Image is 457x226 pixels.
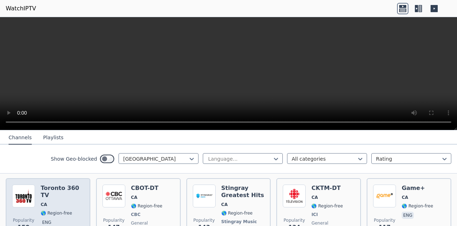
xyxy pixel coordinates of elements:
[51,155,97,162] label: Show Geo-blocked
[41,185,84,199] h6: Toronto 360 TV
[103,217,125,223] span: Popularity
[283,185,306,207] img: CKTM-DT
[283,217,305,223] span: Popularity
[9,131,32,145] button: Channels
[221,210,253,216] span: 🌎 Region-free
[41,219,53,226] p: eng
[13,217,34,223] span: Popularity
[311,212,318,217] span: ICI
[41,210,72,216] span: 🌎 Region-free
[131,220,148,226] span: general
[402,195,408,200] span: CA
[6,4,36,13] a: WatchIPTV
[131,203,162,209] span: 🌎 Region-free
[402,203,433,209] span: 🌎 Region-free
[102,185,125,207] img: CBOT-DT
[43,131,64,145] button: Playlists
[402,212,414,219] p: eng
[221,202,228,207] span: CA
[221,219,257,225] span: Stingray Music
[131,212,141,217] span: CBC
[311,220,328,226] span: general
[402,185,433,192] h6: Game+
[194,217,215,223] span: Popularity
[311,195,318,200] span: CA
[311,185,343,192] h6: CKTM-DT
[374,217,395,223] span: Popularity
[131,195,137,200] span: CA
[12,185,35,207] img: Toronto 360 TV
[311,203,343,209] span: 🌎 Region-free
[41,202,47,207] span: CA
[193,185,216,207] img: Stingray Greatest Hits
[373,185,396,207] img: Game+
[221,185,265,199] h6: Stingray Greatest Hits
[131,185,162,192] h6: CBOT-DT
